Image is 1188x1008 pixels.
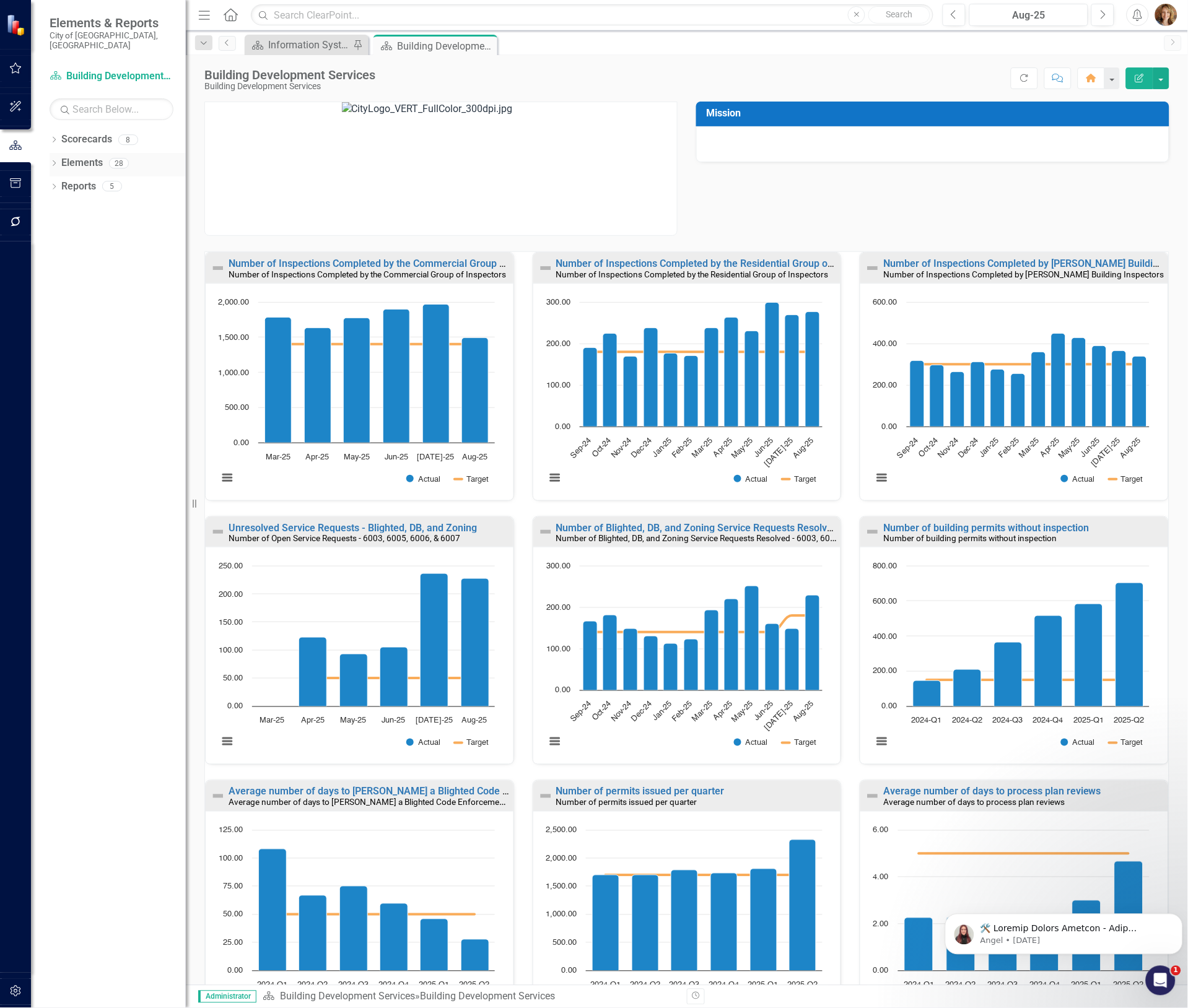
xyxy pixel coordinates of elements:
[340,886,368,971] path: 2024-Q3, 75. Actual.
[251,4,933,26] input: Search ClearPoint...
[896,437,920,460] text: Sep-24
[218,298,249,306] text: 2,000.00
[40,35,227,48] p: 🛠️ Loremip Dolors Ametcon - Adip Elitseddoe Temporinci! Ut Laboree, Dolorem al EnimaDmini'v Quisn...
[218,732,235,750] button: View chart menu, Chart
[765,302,779,427] path: Jun-25, 300. Actual.
[905,918,933,971] path: 2024-Q1, 2.26. Actual.
[219,827,243,835] text: 125.00
[969,4,1088,26] button: Aug-25
[539,560,829,761] svg: Interactive chart
[204,68,375,82] div: Building Development Services
[914,583,1144,707] g: Actual, series 1 of 2. Bar series with 6 bars.
[652,437,674,459] text: Jan-25
[218,334,249,342] text: 1,500.00
[993,717,1023,725] text: 2024-Q3
[546,340,570,348] text: 200.00
[630,437,653,459] text: Dec-24
[546,732,564,750] button: View chart menu, Chart
[260,717,285,725] text: Mar-25
[455,738,489,748] button: Show Target
[109,158,129,168] div: 28
[546,469,564,486] button: View chart menu, Chart
[397,38,494,54] div: Building Development Services
[873,633,898,641] text: 400.00
[205,516,514,765] div: Double-Click to Edit
[591,437,613,459] text: Oct-24
[211,261,225,276] img: Not Defined
[50,30,173,51] small: City of [GEOGRAPHIC_DATA], [GEOGRAPHIC_DATA]
[873,597,898,606] text: 600.00
[383,309,410,443] path: Jun-25, 1,900. Actual.
[556,522,951,534] a: Number of Blighted, DB, and Zoning Service Requests Resolved - 6003, 6005, 6006, 6007
[556,786,725,797] a: Number of permits issued per quarter
[610,437,633,459] text: Nov-24
[538,524,553,539] img: Not Defined
[886,9,913,19] span: Search
[748,981,779,989] text: 2025-Q1
[873,667,898,676] text: 200.00
[546,604,570,612] text: 200.00
[212,296,501,497] svg: Interactive chart
[734,738,768,748] button: Show Actual
[546,298,570,306] text: 300.00
[219,562,243,570] text: 250.00
[1171,966,1181,976] span: 1
[416,717,453,725] text: [DATE]-25
[546,883,577,891] text: 1,500.00
[212,560,507,761] div: Chart. Highcharts interactive chart.
[6,14,28,36] img: ClearPoint Strategy
[229,786,585,797] a: Average number of days to [PERSON_NAME] a Blighted Code Enforcement Case
[198,991,256,1003] span: Administrator
[882,703,898,711] text: 0.00
[378,981,409,989] text: 2024-Q4
[873,874,889,882] text: 4.00
[421,574,448,707] path: Jul-25, 236. Actual.
[1114,717,1145,725] text: 2025-Q2
[917,851,1132,856] g: Target, series 2 of 2. Line with 6 data points.
[538,261,553,276] img: Not Defined
[539,296,835,497] div: Chart. Highcharts interactive chart.
[630,700,653,723] text: Dec-24
[1052,333,1066,427] path: Apr-25, 449. Actual.
[865,261,880,276] img: Not Defined
[546,645,570,653] text: 100.00
[991,369,1005,427] path: Jan-25, 277. Actual.
[873,340,898,348] text: 400.00
[765,624,779,691] path: Jun-25, 161. Actual.
[102,181,122,192] div: 5
[623,629,637,691] path: Nov-24, 149. Actual.
[704,610,718,691] path: Mar-25, 193. Actual.
[583,347,597,427] path: Sep-24, 190. Actual.
[988,981,1018,989] text: 2024-Q3
[219,646,243,654] text: 100.00
[632,875,658,971] path: 2024-Q2, 1,704. Actual.
[556,797,697,807] small: Number of permits issued per quarter
[883,522,1089,534] a: Number of building permits without inspection
[219,619,243,627] text: 150.00
[873,827,889,835] text: 6.00
[561,967,577,975] text: 0.00
[911,333,1147,427] g: Actual, series 1 of 2. Bar series with 12 bars.
[259,849,489,971] g: Actual, series 1 of 2. Bar series with 6 bars.
[1091,437,1123,469] text: [DATE]-25
[556,269,829,279] small: Number of Inspections Completed by the Residential Group of Inspectors
[546,562,570,570] text: 300.00
[724,317,738,427] path: Apr-25, 263. Actual.
[745,331,759,427] path: May-25, 231. Actual.
[591,700,613,723] text: Oct-24
[671,437,694,459] text: Feb-25
[951,371,965,427] path: Nov-24, 264. Actual.
[462,717,487,725] text: Aug-25
[382,717,406,725] text: Jun-25
[305,328,331,443] path: Apr-25, 1,630. Actual.
[867,296,1156,497] svg: Interactive chart
[914,681,941,707] path: 2024-Q1, 145. Actual.
[1146,966,1176,996] iframe: Intercom live chat
[340,654,368,707] path: May-25, 93. Actual.
[998,437,1021,459] text: Feb-25
[592,875,619,971] path: 2024-Q1, 1,705. Actual.
[610,700,633,723] text: Nov-24
[556,258,881,269] a: Number of Inspections Completed by the Residential Group of Inspectors
[954,670,982,707] path: 2024-Q2, 209. Actual.
[306,453,330,461] text: Apr-25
